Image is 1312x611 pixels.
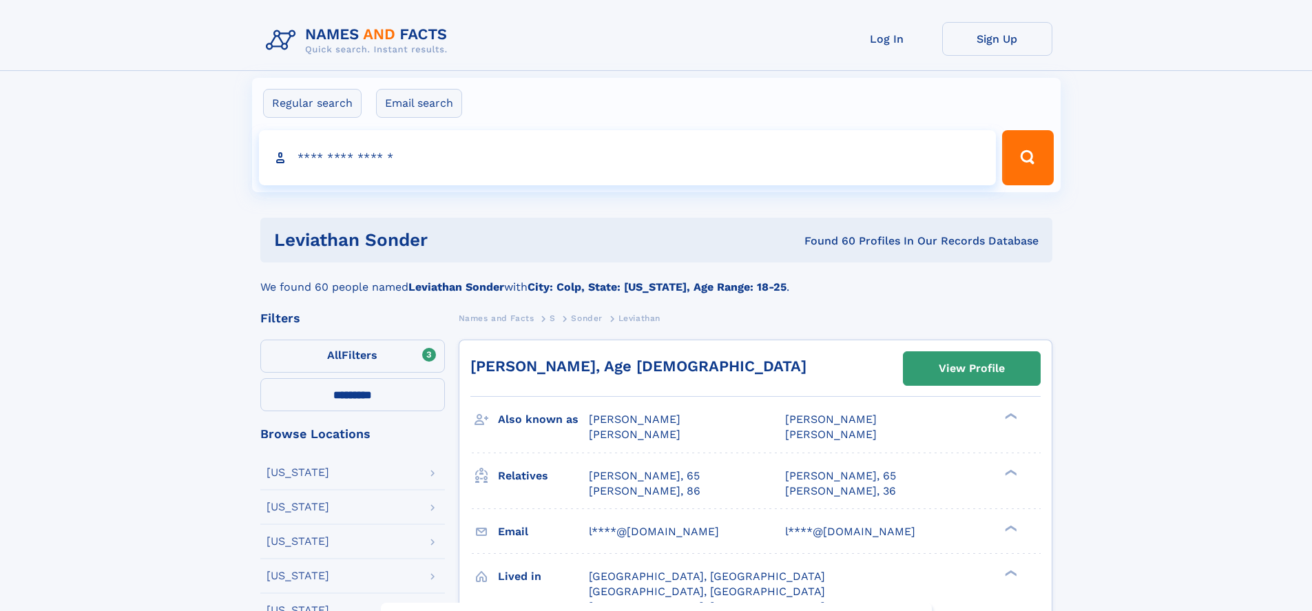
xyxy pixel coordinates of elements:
[259,130,997,185] input: search input
[327,349,342,362] span: All
[785,428,877,441] span: [PERSON_NAME]
[1001,524,1018,532] div: ❯
[498,520,589,543] h3: Email
[1001,468,1018,477] div: ❯
[528,280,787,293] b: City: Colp, State: [US_STATE], Age Range: 18-25
[942,22,1052,56] a: Sign Up
[589,484,700,499] a: [PERSON_NAME], 86
[267,570,329,581] div: [US_STATE]
[1002,130,1053,185] button: Search Button
[550,313,556,323] span: S
[267,536,329,547] div: [US_STATE]
[263,89,362,118] label: Regular search
[550,309,556,327] a: S
[571,309,603,327] a: Sonder
[785,484,896,499] a: [PERSON_NAME], 36
[260,340,445,373] label: Filters
[376,89,462,118] label: Email search
[498,408,589,431] h3: Also known as
[470,358,806,375] a: [PERSON_NAME], Age [DEMOGRAPHIC_DATA]
[571,313,603,323] span: Sonder
[267,501,329,512] div: [US_STATE]
[498,565,589,588] h3: Lived in
[260,262,1052,296] div: We found 60 people named with .
[260,22,459,59] img: Logo Names and Facts
[616,234,1039,249] div: Found 60 Profiles In Our Records Database
[498,464,589,488] h3: Relatives
[260,312,445,324] div: Filters
[260,428,445,440] div: Browse Locations
[904,352,1040,385] a: View Profile
[1001,568,1018,577] div: ❯
[618,313,660,323] span: Leviathan
[785,413,877,426] span: [PERSON_NAME]
[785,468,896,484] a: [PERSON_NAME], 65
[267,467,329,478] div: [US_STATE]
[832,22,942,56] a: Log In
[408,280,504,293] b: Leviathan Sonder
[589,570,825,583] span: [GEOGRAPHIC_DATA], [GEOGRAPHIC_DATA]
[1001,412,1018,421] div: ❯
[589,468,700,484] a: [PERSON_NAME], 65
[274,231,616,249] h1: leviathan sonder
[939,353,1005,384] div: View Profile
[589,428,680,441] span: [PERSON_NAME]
[589,413,680,426] span: [PERSON_NAME]
[589,585,825,598] span: [GEOGRAPHIC_DATA], [GEOGRAPHIC_DATA]
[459,309,534,327] a: Names and Facts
